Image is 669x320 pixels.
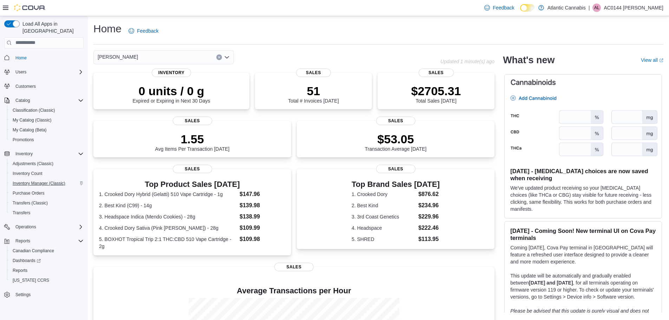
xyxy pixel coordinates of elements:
button: Reports [13,237,33,245]
dd: $229.96 [418,213,440,221]
a: Dashboards [7,256,86,266]
a: Inventory Manager (Classic) [10,179,68,188]
button: Promotions [7,135,86,145]
button: Inventory Manager (Classic) [7,178,86,188]
span: Customers [15,84,36,89]
a: Customers [13,82,39,91]
h3: Top Product Sales [DATE] [99,180,286,189]
button: Operations [13,223,39,231]
span: Transfers (Classic) [13,200,48,206]
button: Open list of options [224,54,230,60]
button: Settings [1,289,86,300]
a: Reports [10,266,30,275]
a: Adjustments (Classic) [10,159,56,168]
p: Coming [DATE], Cova Pay terminal in [GEOGRAPHIC_DATA] will feature a refreshed user interface des... [510,244,656,265]
span: Classification (Classic) [13,107,55,113]
span: AL [594,4,599,12]
a: Settings [13,290,33,299]
span: Inventory Manager (Classic) [13,181,65,186]
p: $2705.31 [411,84,461,98]
dd: $109.98 [240,235,286,243]
span: Inventory [13,150,84,158]
img: Cova [14,4,46,11]
dt: 3. 3rd Coast Genetics [352,213,415,220]
a: Feedback [481,1,517,15]
span: Transfers [13,210,30,216]
span: Sales [173,165,212,173]
button: My Catalog (Beta) [7,125,86,135]
div: Avg Items Per Transaction [DATE] [155,132,230,152]
span: Sales [376,165,415,173]
p: 51 [288,84,339,98]
p: $53.05 [365,132,427,146]
button: Transfers [7,208,86,218]
button: Reports [1,236,86,246]
span: Adjustments (Classic) [13,161,53,166]
strong: [DATE] and [DATE] [529,280,573,286]
span: Reports [15,238,30,244]
button: My Catalog (Classic) [7,115,86,125]
span: Feedback [493,4,514,11]
span: Reports [13,268,27,273]
span: Feedback [137,27,158,34]
h4: Average Transactions per Hour [99,287,489,295]
dd: $876.62 [418,190,440,198]
span: Classification (Classic) [10,106,84,115]
span: Sales [419,68,454,77]
span: Sales [274,263,314,271]
span: [PERSON_NAME] [98,53,138,61]
div: Expired or Expiring in Next 30 Days [133,84,210,104]
p: This update will be automatically and gradually enabled between , for all terminals operating on ... [510,272,656,300]
button: Users [1,67,86,77]
span: Sales [296,68,331,77]
span: Operations [15,224,36,230]
button: Customers [1,81,86,91]
button: Reports [7,266,86,275]
dt: 2. Best Kind (C99) - 14g [99,202,237,209]
button: Home [1,53,86,63]
a: View allExternal link [641,57,663,63]
input: Dark Mode [520,4,535,12]
span: Inventory Count [13,171,42,176]
button: Inventory [13,150,35,158]
span: Canadian Compliance [10,247,84,255]
span: Adjustments (Classic) [10,159,84,168]
span: Transfers [10,209,84,217]
span: Inventory Count [10,169,84,178]
span: Inventory [152,68,191,77]
span: Catalog [13,96,84,105]
dd: $147.96 [240,190,286,198]
span: Home [15,55,27,61]
a: Feedback [126,24,161,38]
p: Updated 1 minute(s) ago [440,59,494,64]
span: My Catalog (Classic) [13,117,52,123]
span: Catalog [15,98,30,103]
span: Sales [376,117,415,125]
span: Sales [173,117,212,125]
dd: $113.95 [418,235,440,243]
span: Purchase Orders [13,190,45,196]
span: My Catalog (Beta) [13,127,47,133]
span: Transfers (Classic) [10,199,84,207]
button: Clear input [216,54,222,60]
dt: 4. Headspace [352,224,415,231]
span: Reports [13,237,84,245]
span: Operations [13,223,84,231]
button: Purchase Orders [7,188,86,198]
div: Total Sales [DATE] [411,84,461,104]
dt: 1. Crooked Dory [352,191,415,198]
p: We've updated product receiving so your [MEDICAL_DATA] choices (like THCa or CBG) stay visible fo... [510,184,656,213]
span: Reports [10,266,84,275]
span: Purchase Orders [10,189,84,197]
p: 1.55 [155,132,230,146]
a: Purchase Orders [10,189,47,197]
button: Inventory [1,149,86,159]
nav: Complex example [4,50,84,318]
dd: $109.99 [240,224,286,232]
button: Catalog [13,96,33,105]
dt: 1. Crooked Dory Hybrid (Gelatti) 510 Vape Cartridge - 1g [99,191,237,198]
button: Transfers (Classic) [7,198,86,208]
dt: 4. Crooked Dory Sativa (Pink [PERSON_NAME]) - 28g [99,224,237,231]
dt: 5. SHRED [352,236,415,243]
